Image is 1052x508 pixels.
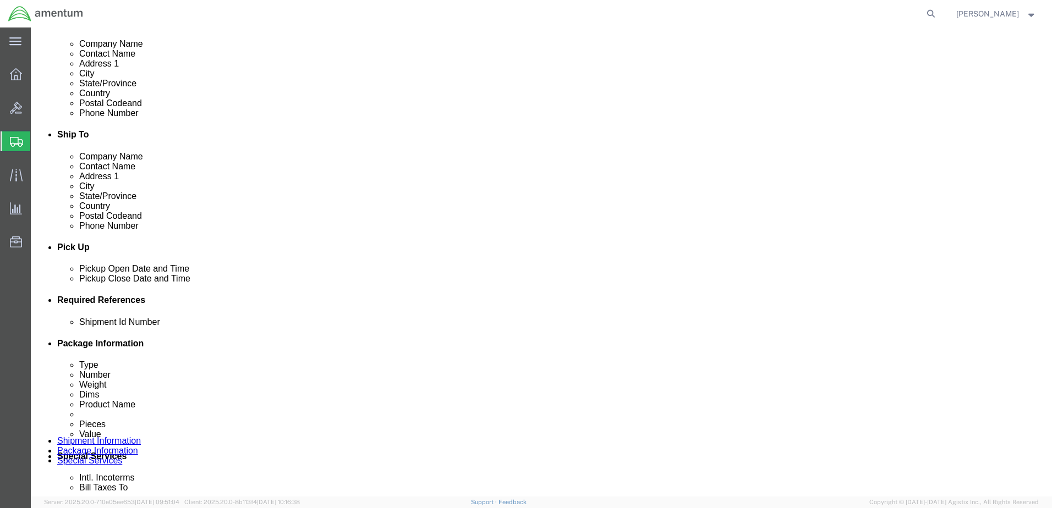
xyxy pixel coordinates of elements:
a: Support [471,499,498,505]
a: Feedback [498,499,527,505]
span: Scott Meyers [956,8,1019,20]
span: Client: 2025.20.0-8b113f4 [184,499,300,505]
span: [DATE] 09:51:04 [135,499,179,505]
button: [PERSON_NAME] [956,7,1037,20]
span: Server: 2025.20.0-710e05ee653 [44,499,179,505]
span: [DATE] 10:16:38 [257,499,300,505]
span: Copyright © [DATE]-[DATE] Agistix Inc., All Rights Reserved [869,498,1039,507]
img: logo [8,5,84,22]
iframe: FS Legacy Container [31,27,1052,496]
